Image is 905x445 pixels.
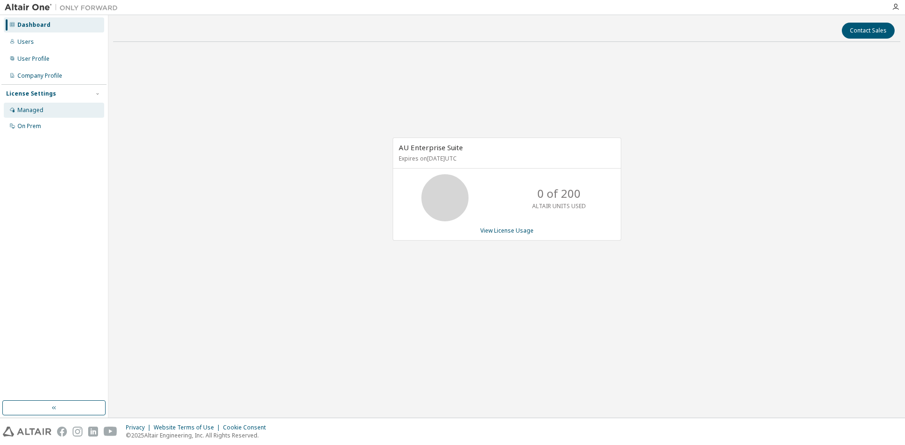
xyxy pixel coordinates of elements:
[17,72,62,80] div: Company Profile
[126,424,154,431] div: Privacy
[3,427,51,437] img: altair_logo.svg
[532,202,586,210] p: ALTAIR UNITS USED
[17,21,50,29] div: Dashboard
[17,55,49,63] div: User Profile
[6,90,56,97] div: License Settings
[126,431,271,439] p: © 2025 Altair Engineering, Inc. All Rights Reserved.
[5,3,123,12] img: Altair One
[17,38,34,46] div: Users
[399,154,613,162] p: Expires on [DATE] UTC
[154,424,223,431] div: Website Terms of Use
[842,23,895,39] button: Contact Sales
[73,427,82,437] img: instagram.svg
[88,427,98,437] img: linkedin.svg
[104,427,117,437] img: youtube.svg
[17,122,41,130] div: On Prem
[57,427,67,437] img: facebook.svg
[480,227,534,235] a: View License Usage
[399,143,463,152] span: AU Enterprise Suite
[537,186,581,202] p: 0 of 200
[223,424,271,431] div: Cookie Consent
[17,106,43,114] div: Managed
